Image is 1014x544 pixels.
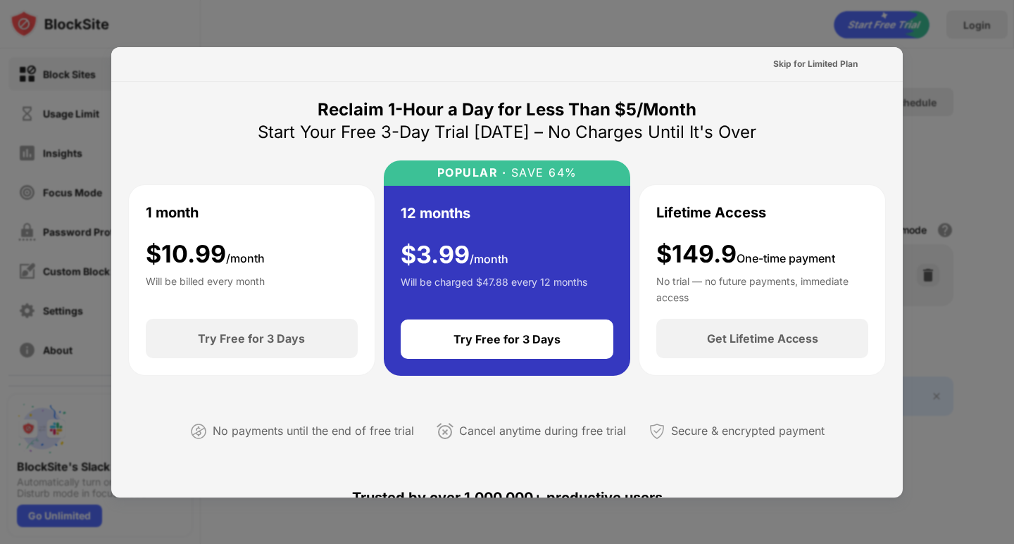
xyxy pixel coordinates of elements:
img: cancel-anytime [437,423,453,440]
div: 1 month [146,202,199,223]
span: /month [226,251,265,265]
div: Try Free for 3 Days [453,332,561,346]
span: /month [470,252,508,266]
div: Cancel anytime during free trial [459,421,626,441]
div: No payments until the end of free trial [213,421,414,441]
div: Will be charged $47.88 every 12 months [401,274,587,303]
div: 12 months [401,203,470,224]
div: Reclaim 1-Hour a Day for Less Than $5/Month [318,99,696,121]
div: $ 10.99 [146,240,265,269]
div: SAVE 64% [506,166,577,179]
span: One-time payment [737,251,835,265]
div: $ 3.99 [401,241,508,270]
div: Trusted by over 1,000,000+ productive users [128,464,886,531]
div: Will be billed every month [146,274,265,302]
div: Secure & encrypted payment [671,421,825,441]
div: No trial — no future payments, immediate access [656,274,868,302]
div: POPULAR · [437,166,507,179]
div: $149.9 [656,240,835,269]
div: Get Lifetime Access [707,331,818,346]
img: secured-payment [649,423,665,440]
div: Skip for Limited Plan [773,57,858,71]
img: not-paying [190,423,207,440]
div: Try Free for 3 Days [198,331,305,346]
div: Start Your Free 3-Day Trial [DATE] – No Charges Until It's Over [258,121,756,144]
div: Lifetime Access [656,202,766,223]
